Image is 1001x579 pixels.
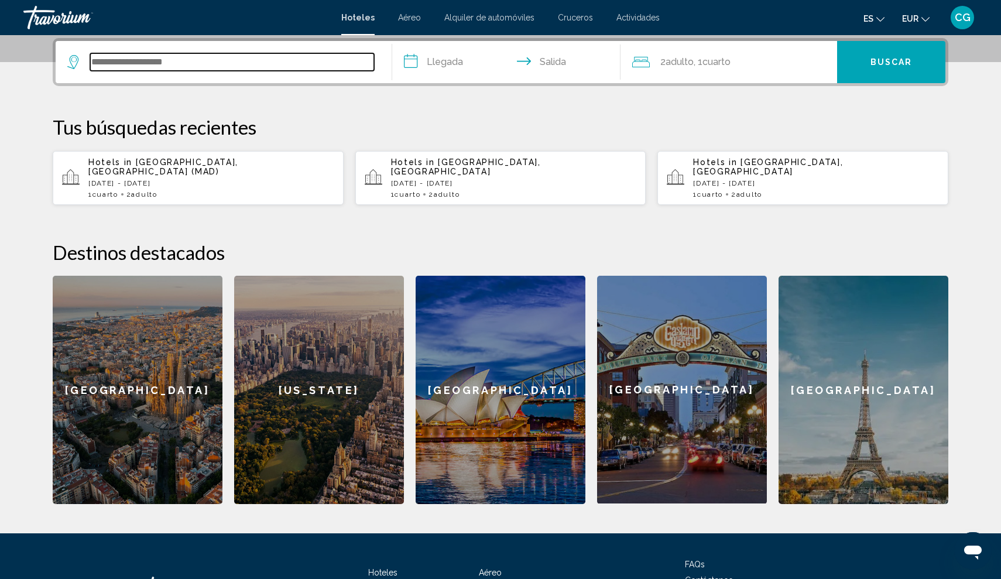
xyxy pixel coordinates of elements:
[391,190,421,198] span: 1
[56,41,945,83] div: Search widget
[694,54,731,70] span: , 1
[558,13,593,22] a: Cruceros
[621,41,837,83] button: Travelers: 2 adults, 0 children
[428,190,460,198] span: 2
[341,13,375,22] a: Hoteles
[660,54,694,70] span: 2
[395,190,420,198] span: Cuarto
[902,14,918,23] span: EUR
[736,190,762,198] span: Adulto
[131,190,157,198] span: Adulto
[697,190,723,198] span: Cuarto
[392,41,621,83] button: Check in and out dates
[391,157,435,167] span: Hotels in
[870,58,913,67] span: Buscar
[53,241,948,264] h2: Destinos destacados
[234,276,404,504] a: [US_STATE]
[23,6,330,29] a: Travorium
[597,276,767,503] div: [GEOGRAPHIC_DATA]
[92,190,118,198] span: Cuarto
[693,157,737,167] span: Hotels in
[702,56,731,67] span: Cuarto
[398,13,421,22] a: Aéreo
[947,5,978,30] button: User Menu
[902,10,930,27] button: Change currency
[657,150,948,205] button: Hotels in [GEOGRAPHIC_DATA], [GEOGRAPHIC_DATA][DATE] - [DATE]1Cuarto2Adulto
[955,12,971,23] span: CG
[53,150,344,205] button: Hotels in [GEOGRAPHIC_DATA], [GEOGRAPHIC_DATA] (MAD)[DATE] - [DATE]1Cuarto2Adulto
[954,532,992,570] iframe: Botón para iniciar la ventana de mensajería
[88,190,118,198] span: 1
[444,13,534,22] a: Alquiler de automóviles
[731,190,762,198] span: 2
[53,276,222,504] a: [GEOGRAPHIC_DATA]
[837,41,945,83] button: Buscar
[685,560,705,569] a: FAQs
[391,157,541,176] span: [GEOGRAPHIC_DATA], [GEOGRAPHIC_DATA]
[479,568,502,577] a: Aéreo
[779,276,948,504] a: [GEOGRAPHIC_DATA]
[368,568,397,577] a: Hoteles
[863,10,885,27] button: Change language
[53,115,948,139] p: Tus búsquedas recientes
[88,157,132,167] span: Hotels in
[416,276,585,504] a: [GEOGRAPHIC_DATA]
[434,190,460,198] span: Adulto
[616,13,660,22] a: Actividades
[597,276,767,504] a: [GEOGRAPHIC_DATA]
[666,56,694,67] span: Adulto
[126,190,157,198] span: 2
[693,179,939,187] p: [DATE] - [DATE]
[88,179,334,187] p: [DATE] - [DATE]
[693,190,723,198] span: 1
[355,150,646,205] button: Hotels in [GEOGRAPHIC_DATA], [GEOGRAPHIC_DATA][DATE] - [DATE]1Cuarto2Adulto
[391,179,637,187] p: [DATE] - [DATE]
[863,14,873,23] span: es
[88,157,238,176] span: [GEOGRAPHIC_DATA], [GEOGRAPHIC_DATA] (MAD)
[693,157,843,176] span: [GEOGRAPHIC_DATA], [GEOGRAPHIC_DATA]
